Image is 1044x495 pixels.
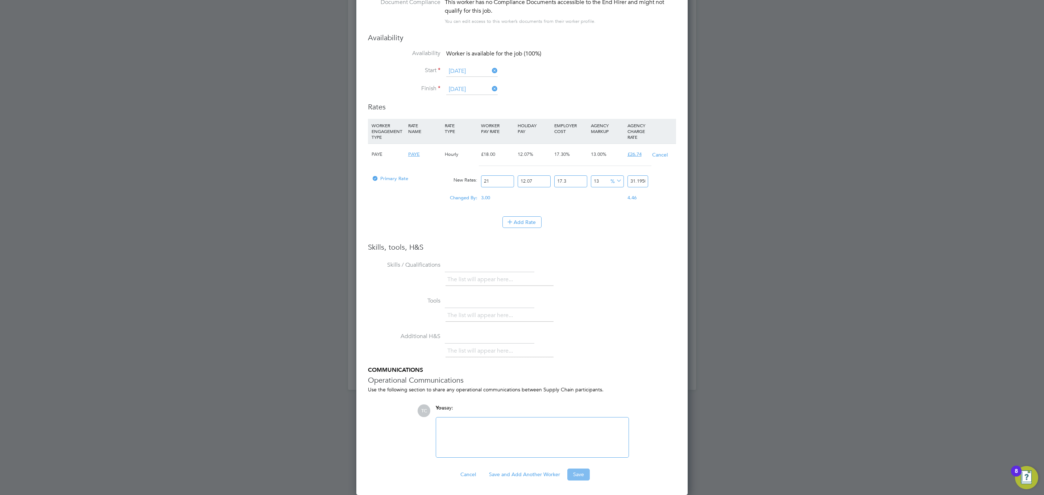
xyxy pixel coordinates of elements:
[455,469,482,480] button: Cancel
[418,404,430,417] span: TC
[368,50,440,57] label: Availability
[652,151,668,158] button: Cancel
[626,119,650,143] div: AGENCY CHARGE RATE
[370,191,479,205] div: Changed By:
[443,173,480,187] div: New Rates:
[589,119,626,138] div: AGENCY MARKUP
[518,151,533,157] span: 12.07%
[446,84,498,95] input: Select one
[446,66,498,77] input: Select one
[445,17,596,26] div: You can edit access to this worker’s documents from their worker profile.
[368,375,676,385] h3: Operational Communications
[368,297,440,305] label: Tools
[436,404,629,417] div: say:
[479,144,516,165] div: £18.00
[479,119,516,138] div: WORKER PAY RATE
[406,119,443,138] div: RATE NAME
[447,346,516,356] li: The list will appear here...
[608,176,623,184] span: %
[481,195,490,201] span: 3.00
[446,50,541,57] span: Worker is available for the job (100%)
[502,216,542,228] button: Add Rate
[554,151,570,157] span: 17.30%
[368,366,676,374] h5: COMMUNICATIONS
[370,119,406,143] div: WORKER ENGAGEMENT TYPE
[1015,471,1018,481] div: 8
[483,469,566,480] button: Save and Add Another Worker
[436,405,444,411] span: You
[370,144,406,165] div: PAYE
[447,311,516,320] li: The list will appear here...
[443,119,480,138] div: RATE TYPE
[1015,466,1038,489] button: Open Resource Center, 8 new notifications
[627,151,642,157] span: £26.74
[368,85,440,92] label: Finish
[408,151,420,157] span: PAYE
[368,67,440,74] label: Start
[372,175,408,182] span: Primary Rate
[567,469,590,480] button: Save
[591,151,606,157] span: 13.00%
[443,144,480,165] div: Hourly
[368,102,676,112] h3: Rates
[368,386,676,393] div: Use the following section to share any operational communications between Supply Chain participants.
[368,261,440,269] label: Skills / Qualifications
[368,33,676,42] h3: Availability
[368,242,676,252] h3: Skills, tools, H&S
[552,119,589,138] div: EMPLOYER COST
[516,119,552,138] div: HOLIDAY PAY
[447,275,516,284] li: The list will appear here...
[368,333,440,340] label: Additional H&S
[627,195,637,201] span: 4.46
